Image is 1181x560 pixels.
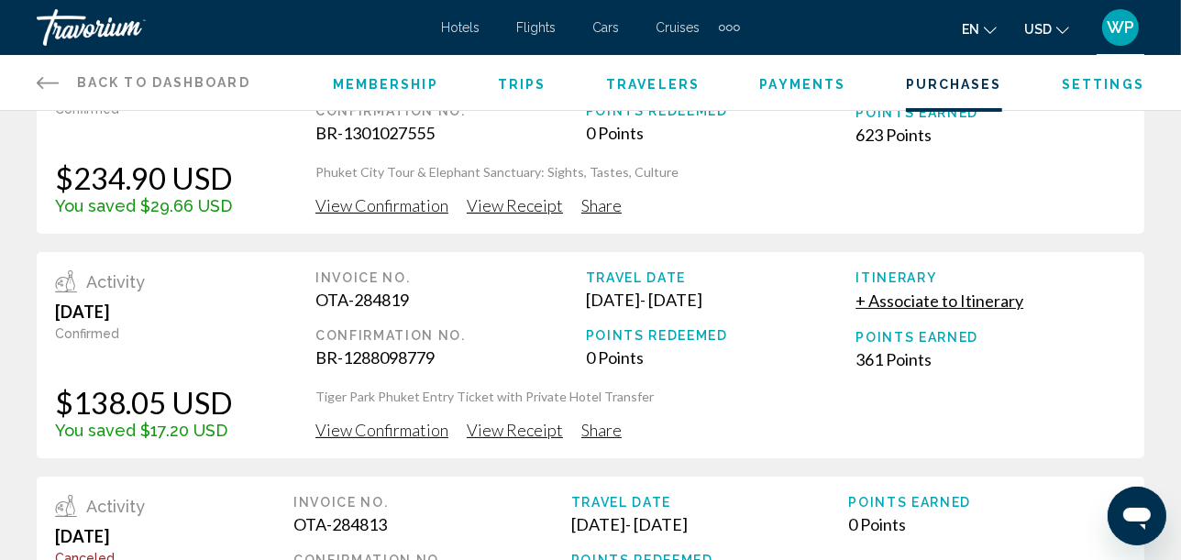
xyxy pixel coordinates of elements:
iframe: Button to launch messaging window [1108,487,1166,545]
button: + Associate to Itinerary [855,290,1023,312]
div: BR-1301027555 [315,123,586,143]
div: Confirmed [55,326,233,341]
div: 0 Points [848,514,1126,534]
div: You saved $17.20 USD [55,421,233,440]
a: Membership [333,77,438,92]
div: Travel Date [586,270,856,285]
p: Tiger Park Phuket Entry Ticket with Private Hotel Transfer [315,388,1126,406]
span: View Receipt [467,195,563,215]
div: Points Earned [855,105,1126,120]
div: 0 Points [586,347,856,368]
div: Invoice No. [315,270,586,285]
a: Payments [760,77,846,92]
div: $234.90 USD [55,159,233,196]
div: 0 Points [586,123,856,143]
div: Points Earned [855,330,1126,345]
span: Activity [86,497,145,516]
div: BR-1288098779 [315,347,586,368]
div: You saved $29.66 USD [55,196,233,215]
span: Share [581,195,622,215]
span: + Associate to Itinerary [855,291,1023,311]
div: [DATE] [55,526,211,546]
span: Back to Dashboard [77,75,250,90]
div: OTA-284813 [293,514,571,534]
button: Change currency [1024,16,1069,42]
span: View Confirmation [315,195,448,215]
div: Points Earned [848,495,1126,510]
button: Extra navigation items [719,13,740,42]
div: Itinerary [855,270,1126,285]
div: [DATE] - [DATE] [586,290,856,310]
a: Hotels [442,20,480,35]
span: View Receipt [467,420,563,440]
div: OTA-284819 [315,290,586,310]
p: Phuket City Tour & Elephant Sanctuary: Sights, Tastes, Culture [315,163,1126,181]
button: Change language [962,16,997,42]
span: Share [581,420,622,440]
div: Invoice No. [293,495,571,510]
div: Points Redeemed [586,104,856,118]
div: [DATE] [55,302,233,322]
div: Points Redeemed [586,328,856,343]
div: Confirmation No. [315,328,586,343]
div: 623 Points [855,125,1126,145]
div: Confirmation No. [315,104,586,118]
a: Back to Dashboard [37,55,250,110]
a: Settings [1062,77,1144,92]
span: WP [1107,18,1134,37]
a: Trips [498,77,546,92]
div: $138.05 USD [55,384,233,421]
button: User Menu [1097,8,1144,47]
div: [DATE] - [DATE] [571,514,849,534]
a: Travorium [37,9,424,46]
div: 361 Points [855,349,1126,369]
a: Purchases [906,77,1002,92]
a: Cruises [657,20,701,35]
span: View Confirmation [315,420,448,440]
span: en [962,22,979,37]
span: Activity [86,272,145,291]
a: Cars [593,20,620,35]
span: USD [1024,22,1052,37]
a: Travelers [606,77,700,92]
a: Flights [517,20,557,35]
div: Travel Date [571,495,849,510]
